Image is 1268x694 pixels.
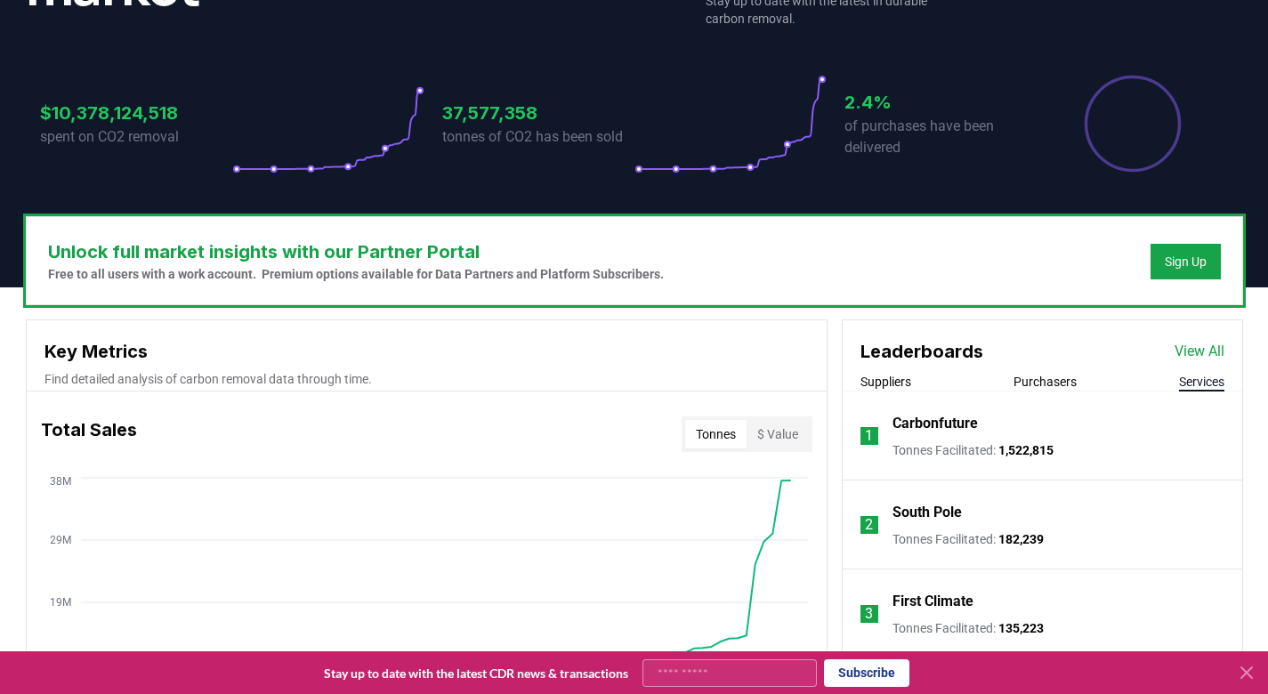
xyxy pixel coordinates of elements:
[41,416,137,452] h3: Total Sales
[860,373,911,391] button: Suppliers
[442,100,634,126] h3: 37,577,358
[892,530,1044,548] p: Tonnes Facilitated :
[50,596,71,609] tspan: 19M
[44,338,809,365] h3: Key Metrics
[892,441,1054,459] p: Tonnes Facilitated :
[1151,244,1221,279] button: Sign Up
[40,126,232,148] p: spent on CO2 removal
[1165,253,1207,270] a: Sign Up
[442,126,634,148] p: tonnes of CO2 has been sold
[48,265,664,283] p: Free to all users with a work account. Premium options available for Data Partners and Platform S...
[747,420,809,448] button: $ Value
[865,425,873,447] p: 1
[1083,74,1183,173] div: Percentage of sales delivered
[998,443,1054,457] span: 1,522,815
[685,420,747,448] button: Tonnes
[1014,373,1077,391] button: Purchasers
[865,603,873,625] p: 3
[844,116,1037,158] p: of purchases have been delivered
[50,534,71,546] tspan: 29M
[998,532,1044,546] span: 182,239
[860,338,983,365] h3: Leaderboards
[1175,341,1224,362] a: View All
[50,475,71,488] tspan: 38M
[998,621,1044,635] span: 135,223
[44,370,809,388] p: Find detailed analysis of carbon removal data through time.
[48,238,664,265] h3: Unlock full market insights with our Partner Portal
[892,413,978,434] a: Carbonfuture
[844,89,1037,116] h3: 2.4%
[892,591,973,612] a: First Climate
[892,619,1044,637] p: Tonnes Facilitated :
[892,502,962,523] a: South Pole
[1179,373,1224,391] button: Services
[865,514,873,536] p: 2
[40,100,232,126] h3: $10,378,124,518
